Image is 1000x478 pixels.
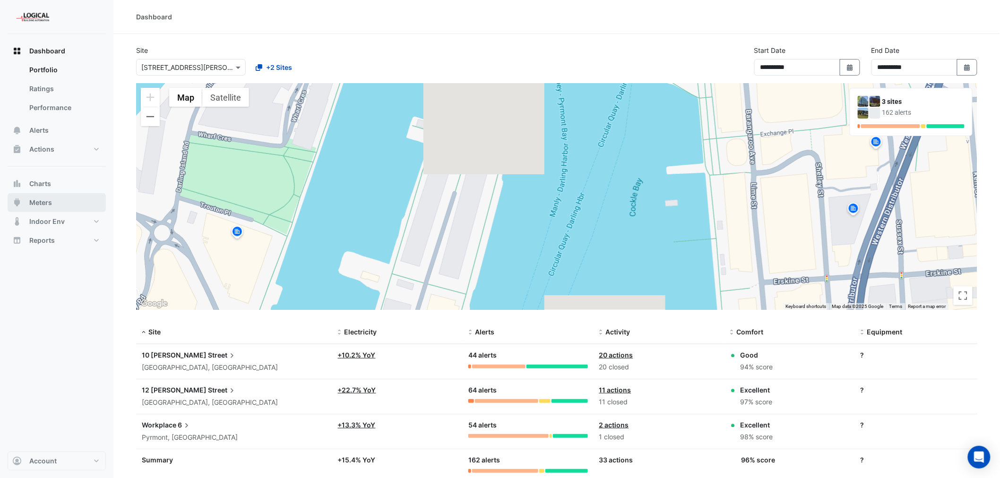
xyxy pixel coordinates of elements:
div: ? [861,385,980,395]
div: 44 alerts [468,350,587,361]
a: Open this area in Google Maps (opens a new window) [138,298,170,310]
a: +13.3% YoY [338,421,376,429]
img: Company Logo [11,8,54,26]
button: Dashboard [8,42,106,60]
span: Street [208,350,237,360]
div: 162 alerts [468,455,587,466]
span: Meters [29,198,52,207]
button: Account [8,452,106,470]
div: [GEOGRAPHIC_DATA], [GEOGRAPHIC_DATA] [142,397,327,408]
span: Charts [29,179,51,188]
span: Alerts [29,126,49,135]
button: Zoom out [141,107,160,126]
img: Google [138,298,170,310]
span: 6 [178,420,191,430]
button: Show satellite imagery [202,88,249,107]
label: End Date [871,45,900,55]
div: 3 sites [882,97,965,107]
span: 10 [PERSON_NAME] [142,351,207,359]
span: Comfort [736,328,763,336]
button: Alerts [8,121,106,140]
span: Alerts [475,328,494,336]
span: Electricity [345,328,377,336]
app-icon: Actions [12,145,22,154]
img: 10 Shelley Street [858,96,869,107]
div: 54 alerts [468,420,587,431]
div: 94% score [740,362,773,373]
app-icon: Dashboard [12,46,22,56]
div: 64 alerts [468,385,587,396]
app-icon: Indoor Env [12,217,22,226]
img: site-pin.svg [846,202,861,218]
a: +22.7% YoY [338,386,376,394]
div: 98% score [740,432,773,443]
button: Actions [8,140,106,159]
div: 162 alerts [882,108,965,118]
div: [GEOGRAPHIC_DATA], [GEOGRAPHIC_DATA] [142,362,327,373]
div: Good [740,350,773,360]
span: Indoor Env [29,217,65,226]
a: Portfolio [22,60,106,79]
div: 96% score [741,455,775,465]
span: Account [29,456,57,466]
span: 12 [PERSON_NAME] [142,386,207,394]
button: Reports [8,231,106,250]
a: Ratings [22,79,106,98]
span: Map data ©2025 Google [832,304,884,309]
a: Terms [889,304,903,309]
span: Dashboard [29,46,65,56]
button: Meters [8,193,106,212]
img: site-pin.svg [869,135,884,152]
span: Summary [142,456,173,464]
a: Report a map error [908,304,946,309]
app-icon: Alerts [12,126,22,135]
button: Indoor Env [8,212,106,231]
span: +2 Sites [266,62,292,72]
app-icon: Meters [12,198,22,207]
div: Open Intercom Messenger [968,446,991,469]
app-icon: Charts [12,179,22,188]
button: Charts [8,174,106,193]
span: Activity [606,328,630,336]
span: Street [208,385,237,395]
img: site-pin.svg [230,225,245,241]
a: Performance [22,98,106,117]
a: 11 actions [599,386,631,394]
div: ? [861,350,980,360]
a: 20 actions [599,351,633,359]
span: Workplace [142,421,176,429]
div: 20 closed [599,362,718,373]
div: 11 closed [599,397,718,408]
div: + 15.4% YoY [338,455,457,465]
img: 12 Shelley Street [870,96,880,107]
div: Excellent [740,385,772,395]
div: 97% score [740,397,772,408]
a: 2 actions [599,421,629,429]
fa-icon: Select Date [846,63,854,71]
label: Start Date [754,45,786,55]
div: Dashboard [8,60,106,121]
div: ? [861,420,980,430]
button: Show street map [169,88,202,107]
span: Site [148,328,161,336]
span: Equipment [867,328,903,336]
div: Dashboard [136,12,172,22]
div: 1 closed [599,432,718,443]
div: Excellent [740,420,773,430]
fa-icon: Select Date [963,63,972,71]
div: Pyrmont, [GEOGRAPHIC_DATA] [142,432,327,443]
div: ? [861,455,980,465]
div: 33 actions [599,455,718,465]
span: Actions [29,145,54,154]
span: Reports [29,236,55,245]
button: Zoom in [141,88,160,107]
button: Keyboard shortcuts [786,303,827,310]
label: Site [136,45,148,55]
button: +2 Sites [250,59,298,76]
button: Toggle fullscreen view [954,286,973,305]
app-icon: Reports [12,236,22,245]
a: +10.2% YoY [338,351,376,359]
img: Workplace 6 [858,108,869,119]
